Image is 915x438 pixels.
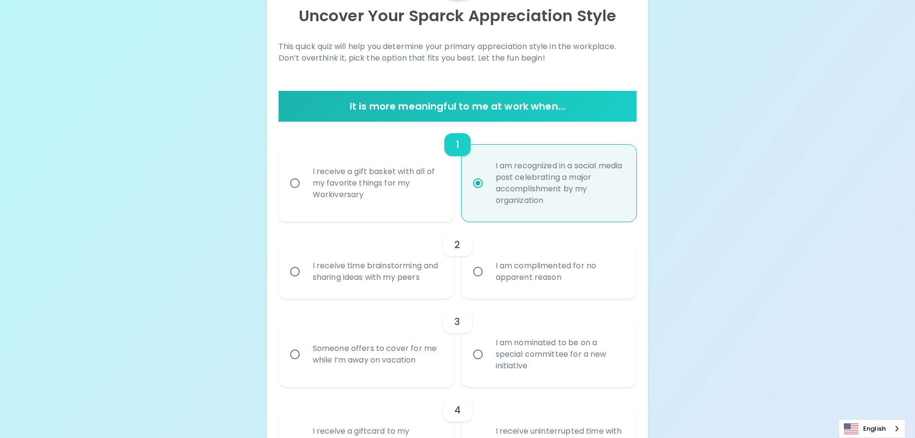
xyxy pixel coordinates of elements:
[454,237,460,252] h6: 2
[279,41,637,64] p: This quick quiz will help you determine your primary appreciation style in the workplace. Don’t o...
[279,6,637,25] p: Uncover Your Sparck Appreciation Style
[279,299,637,387] div: choice-group-check
[839,419,905,438] aside: Language selected: English
[279,222,637,299] div: choice-group-check
[488,149,632,218] div: I am recognized in a social media post celebrating a major accomplishment by my organization
[279,122,637,222] div: choice-group-check
[305,154,449,212] div: I receive a gift basket with all of my favorite things for my Workiversary
[282,99,633,114] h6: It is more meaningful to me at work when...
[305,249,449,295] div: I receive time brainstorming and sharing ideas with my peers
[839,420,905,438] a: English
[456,137,459,152] h6: 1
[488,325,632,383] div: I am nominated to be on a special committee for a new initiative
[454,314,460,329] h6: 3
[488,249,632,295] div: I am complimented for no apparent reason
[454,402,461,418] h6: 4
[839,419,905,438] div: Language
[305,331,449,377] div: Someone offers to cover for me while I’m away on vacation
